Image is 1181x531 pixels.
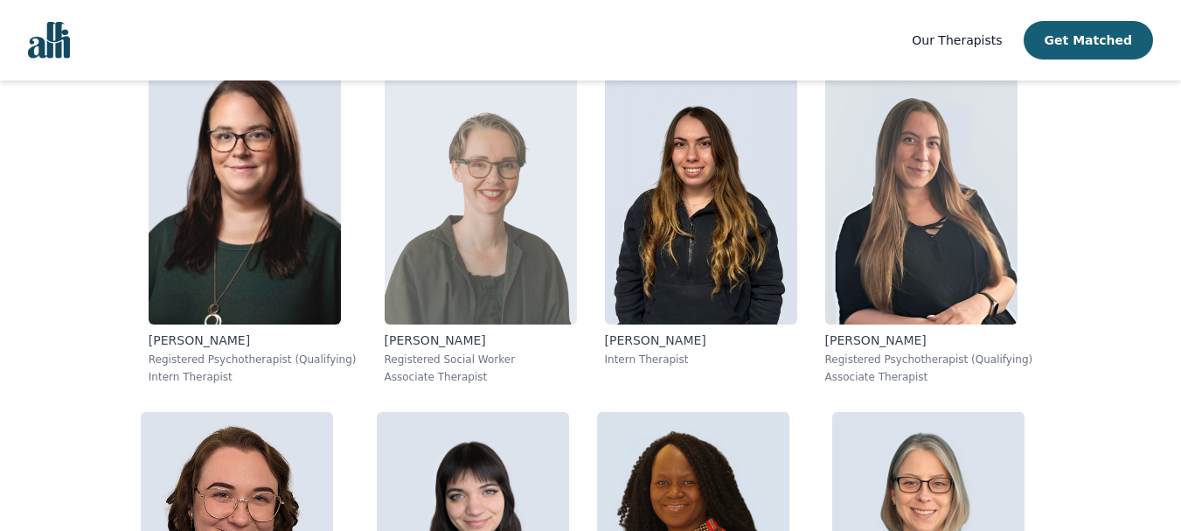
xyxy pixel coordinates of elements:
[149,370,357,384] p: Intern Therapist
[825,370,1033,384] p: Associate Therapist
[912,33,1002,47] span: Our Therapists
[149,353,357,367] p: Registered Psychotherapist (Qualifying)
[1024,21,1153,59] button: Get Matched
[825,332,1033,349] p: [PERSON_NAME]
[605,73,797,325] img: Mariangela_Servello
[149,73,341,325] img: Andrea_Nordby
[825,353,1033,367] p: Registered Psychotherapist (Qualifying)
[912,30,1002,51] a: Our Therapists
[385,332,577,349] p: [PERSON_NAME]
[605,353,797,367] p: Intern Therapist
[811,59,1047,398] a: Shannon_Vokes[PERSON_NAME]Registered Psychotherapist (Qualifying)Associate Therapist
[149,332,357,349] p: [PERSON_NAME]
[135,59,371,398] a: Andrea_Nordby[PERSON_NAME]Registered Psychotherapist (Qualifying)Intern Therapist
[385,73,577,325] img: Claire_Cummings
[28,22,70,59] img: alli logo
[385,370,577,384] p: Associate Therapist
[385,353,577,367] p: Registered Social Worker
[591,59,811,398] a: Mariangela_Servello[PERSON_NAME]Intern Therapist
[371,59,591,398] a: Claire_Cummings[PERSON_NAME]Registered Social WorkerAssociate Therapist
[605,332,797,349] p: [PERSON_NAME]
[825,73,1018,325] img: Shannon_Vokes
